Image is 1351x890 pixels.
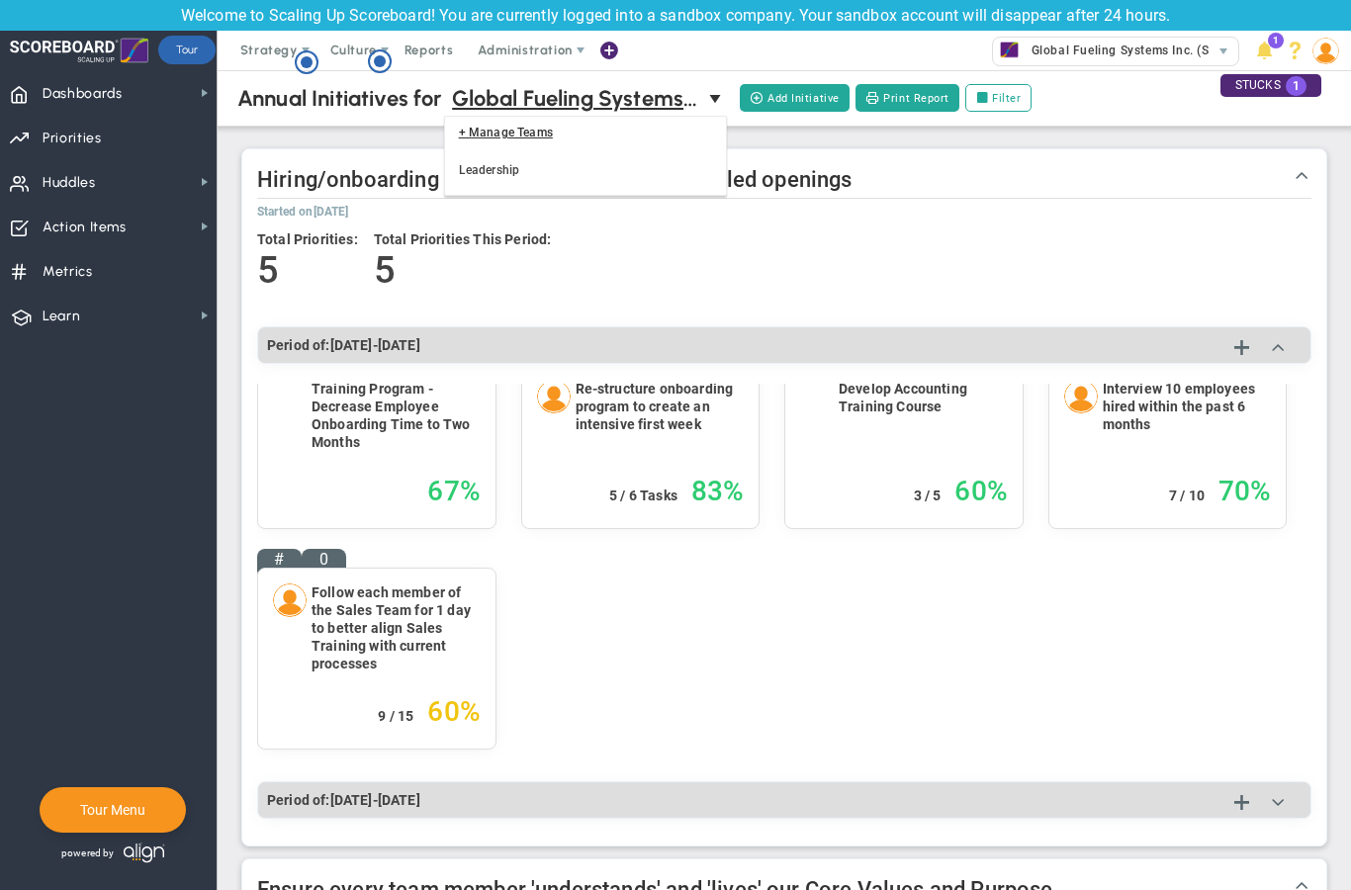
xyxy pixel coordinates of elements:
[954,470,986,513] h4: 60
[237,85,442,112] span: Annual Initiatives for
[691,470,723,513] h4: 83
[452,81,699,116] span: Global Fueling Systems Inc. (Sandbox)
[40,838,250,868] div: Powered by Align
[330,792,373,808] span: [DATE]
[43,73,123,115] span: Dashboards
[43,251,93,293] span: Metrics
[460,470,481,513] h4: %
[319,550,328,569] span: Child Priorities
[43,207,127,248] span: Action Items
[378,792,420,808] span: [DATE]
[460,690,481,734] h4: %
[1103,380,1272,433] h4: Interview 10 employees hired within the past 6 months
[373,336,378,354] h4: -
[987,470,1008,513] h4: %
[965,84,1032,112] label: Filter
[378,699,413,734] h4: 9 / 15
[74,801,151,819] button: Tour Menu
[314,205,349,219] span: [DATE]
[257,248,358,292] h4: 5
[257,230,358,248] h4: Total Priorities:
[459,121,716,146] span: + Manage Teams
[1022,38,1258,63] span: Global Fueling Systems Inc. (Sandbox)
[267,336,330,354] h4: Period of:
[856,84,959,112] button: Print Report
[267,791,330,809] h4: Period of:
[576,380,745,433] h4: Re-structure onboarding program to create an intensive first week
[395,31,464,70] span: Reports
[427,470,459,513] h4: 67
[914,479,942,513] h4: 3 / 5
[1250,470,1271,513] h4: %
[373,791,378,809] h4: -
[274,550,284,569] span: Number-Driven Priority
[1169,479,1205,513] h4: 7 / 10
[1268,33,1284,48] span: 1
[330,337,373,353] span: [DATE]
[273,583,307,617] img: Tom Johnson
[312,583,481,672] h4: Follow each member of the Sales Team for 1 day to better align Sales Training with current processes
[43,162,96,204] span: Huddles
[1220,74,1321,97] div: STUCKS
[257,204,1311,221] h5: Started on
[1210,38,1238,65] span: select
[1218,470,1250,513] h4: 70
[445,150,726,192] li: Leadership
[1280,31,1310,70] li: Help & Frequently Asked Questions (FAQ)
[1064,380,1098,413] img: Miguel Cabrera
[43,118,102,159] span: Priorities
[43,296,80,337] span: Learn
[1249,31,1280,70] li: Announcements
[1286,76,1306,96] span: 1
[478,43,572,57] span: Administration
[312,380,481,451] h4: Training Program - Decrease Employee Onboarding Time to Two Months
[378,337,420,353] span: [DATE]
[257,167,853,192] span: Hiring/onboarding plan and process in place- filled openings
[609,479,677,513] h4: 5 / 6 Tasks
[374,248,552,292] h4: 5
[1312,38,1339,64] img: 209904.Person.photo
[839,380,1008,415] h4: Develop Accounting Training Course
[723,470,744,513] h4: %
[427,690,459,734] h4: 60
[740,84,850,112] button: Add Initiative
[997,38,1022,62] img: 33596.Company.photo
[709,81,725,115] span: select
[374,230,552,248] h4: Total Priorities This Period:
[537,380,571,413] img: Jane Wilson
[330,43,377,57] span: Culture
[240,43,298,57] span: Strategy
